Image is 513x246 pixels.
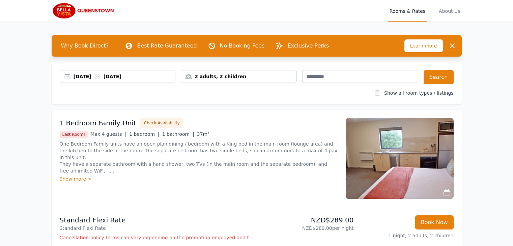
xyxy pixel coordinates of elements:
[74,73,175,80] div: [DATE] [DATE]
[384,90,453,96] label: Show all room types / listings
[90,131,126,137] span: Max 4 guests |
[140,118,183,128] button: Check Availability
[359,232,454,239] p: 1 night, 2 adults, 2 children
[52,3,116,19] img: Bella Vista Queenstown
[404,39,443,52] span: Learn more
[129,131,160,137] span: 1 bedroom |
[424,70,454,84] button: Search
[197,131,209,137] span: 37m²
[259,215,354,225] p: NZD$289.00
[60,141,338,174] p: One Bedroom Family units have an open plan dining / bedroom with a King bed in the main room (lou...
[60,118,136,128] h3: 1 Bedroom Family Unit
[220,42,265,50] p: No Booking Fees
[60,131,88,138] span: Last Room!
[259,225,354,232] p: NZD$289.00 per night
[162,131,194,137] span: 1 bathroom |
[60,176,338,182] div: Show more >
[287,42,329,50] p: Exclusive Perks
[60,215,254,225] p: Standard Flexi Rate
[60,225,254,232] p: Standard Flexi Rate
[56,39,114,53] span: Why Book Direct?
[415,215,454,229] button: Book Now
[137,42,197,50] p: Best Rate Guaranteed
[181,73,296,80] div: 2 adults, 2 children
[60,234,254,241] p: Cancellation policy terms can vary depending on the promotion employed and the time of stay of th...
